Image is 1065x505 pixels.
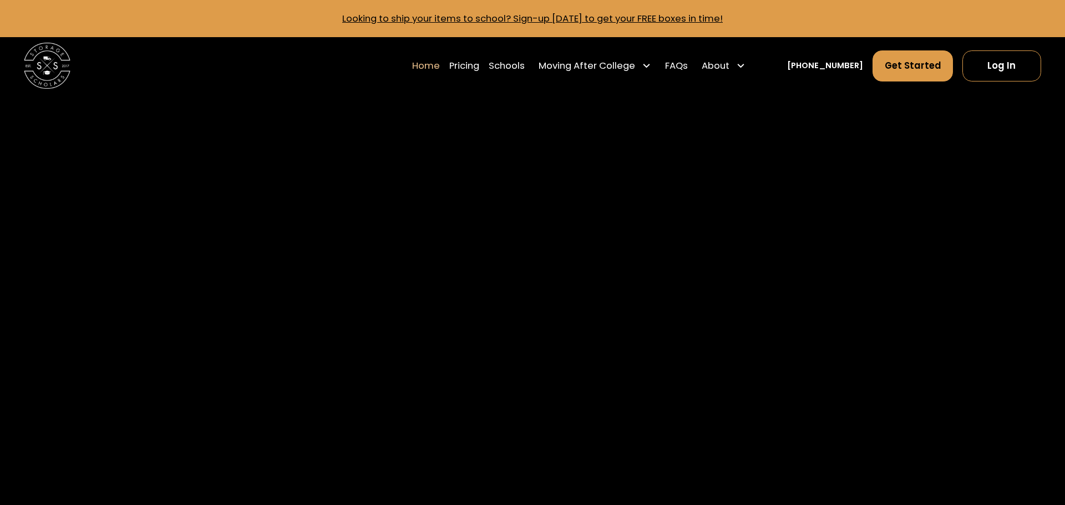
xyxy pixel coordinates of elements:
[489,50,525,82] a: Schools
[962,50,1041,81] a: Log In
[342,12,723,25] a: Looking to ship your items to school? Sign-up [DATE] to get your FREE boxes in time!
[665,50,688,82] a: FAQs
[412,50,440,82] a: Home
[24,43,70,89] img: Storage Scholars main logo
[873,50,954,81] a: Get Started
[539,59,635,73] div: Moving After College
[787,60,863,72] a: [PHONE_NUMBER]
[449,50,479,82] a: Pricing
[702,59,729,73] div: About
